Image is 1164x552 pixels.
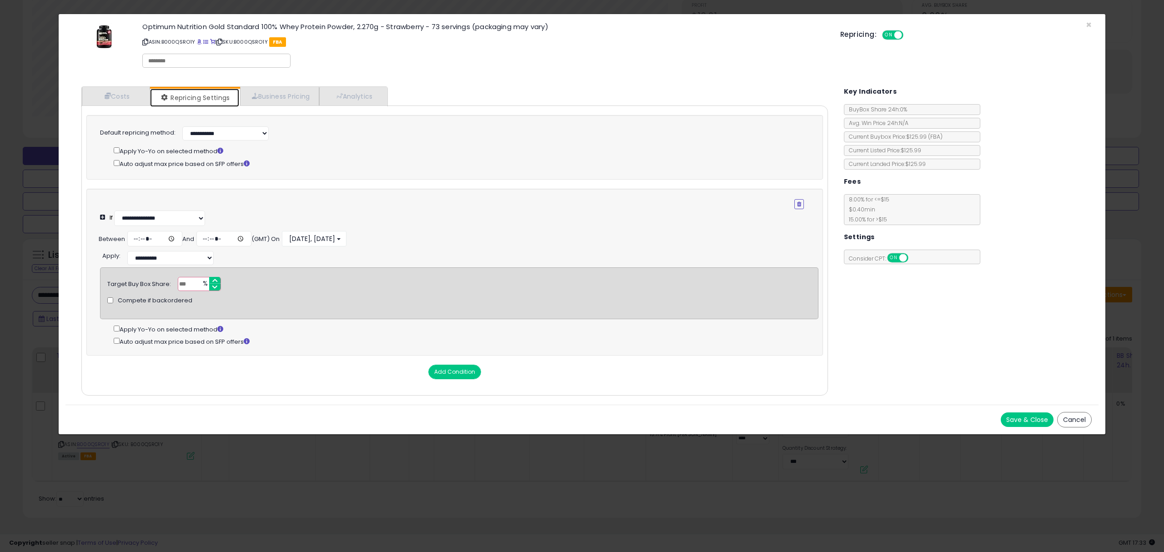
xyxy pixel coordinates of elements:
[118,296,192,305] span: Compete if backordered
[844,105,907,113] span: BuyBox Share 24h: 0%
[114,158,804,169] div: Auto adjust max price based on SFP offers
[883,31,894,39] span: ON
[150,89,239,107] a: Repricing Settings
[844,133,943,141] span: Current Buybox Price:
[844,86,897,97] h5: Key Indicators
[844,146,921,154] span: Current Listed Price: $125.99
[99,235,125,244] div: Between
[197,277,212,291] span: %
[1001,412,1054,427] button: Save & Close
[844,176,861,187] h5: Fees
[102,251,119,260] span: Apply
[107,277,171,289] div: Target Buy Box Share:
[428,365,481,379] button: Add Condition
[797,201,801,207] i: Remove Condition
[142,23,827,30] h3: Optimum Nutrition Gold Standard 100% Whey Protein Powder, 2.270g - Strawberry - 73 servings (pack...
[203,38,208,45] a: All offer listings
[269,37,286,47] span: FBA
[114,324,818,334] div: Apply Yo-Yo on selected method
[844,231,875,243] h5: Settings
[288,234,335,243] span: [DATE], [DATE]
[907,254,921,262] span: OFF
[182,235,194,244] div: And
[210,38,215,45] a: Your listing only
[844,255,920,262] span: Consider CPT:
[251,235,280,244] div: (GMT) On
[142,35,827,49] p: ASIN: B000QSRO1Y | SKU: B000QSRO1Y
[844,119,908,127] span: Avg. Win Price 24h: N/A
[844,196,889,223] span: 8.00 % for <= $15
[844,160,926,168] span: Current Landed Price: $125.99
[197,38,202,45] a: BuyBox page
[114,146,804,156] div: Apply Yo-Yo on selected method
[906,133,943,141] span: $125.99
[1057,412,1092,427] button: Cancel
[82,87,150,105] a: Costs
[840,31,877,38] h5: Repricing:
[90,23,118,50] img: 41NSD5Vk1BL._SL60_.jpg
[844,206,875,213] span: $0.40 min
[102,249,120,261] div: :
[114,336,818,346] div: Auto adjust max price based on SFP offers
[928,133,943,141] span: ( FBA )
[888,254,899,262] span: ON
[240,87,320,105] a: Business Pricing
[100,129,176,137] label: Default repricing method:
[844,216,887,223] span: 15.00 % for > $15
[319,87,386,105] a: Analytics
[902,31,917,39] span: OFF
[1086,18,1092,31] span: ×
